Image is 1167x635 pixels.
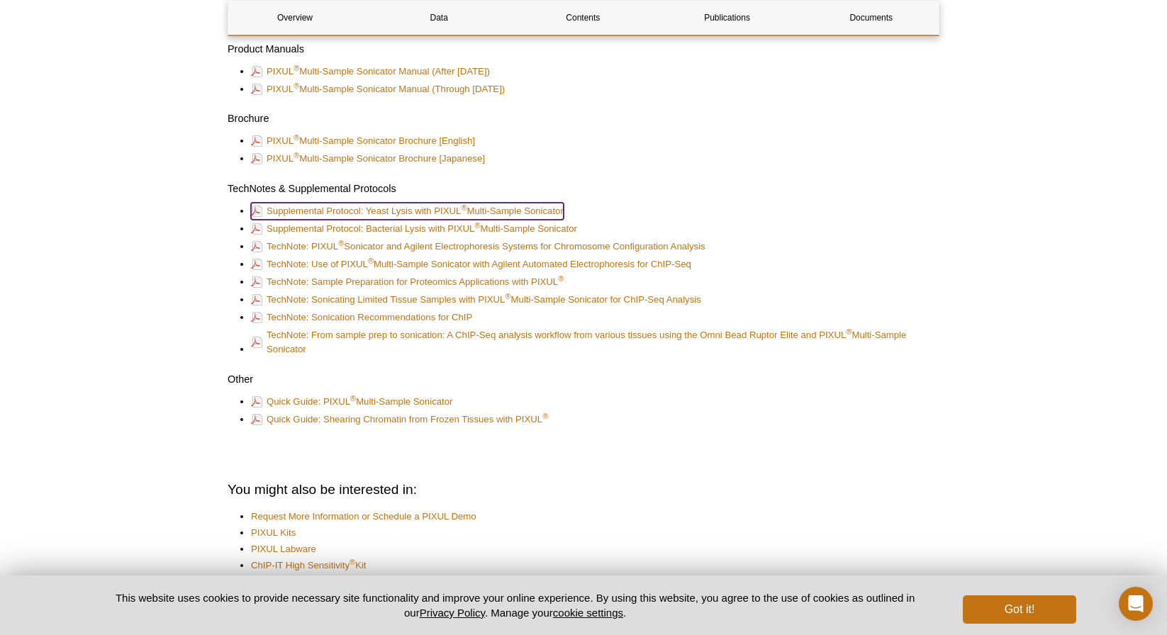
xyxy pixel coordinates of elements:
[251,238,705,255] a: TechNote: PIXUL®Sonicator and Agilent Electrophoresis Systems for Chromosome Configuration Analysis
[372,1,506,35] a: Data
[516,1,649,35] a: Contents
[251,63,490,80] a: PIXUL®Multi-Sample Sonicator Manual (After [DATE])
[251,256,691,273] a: TechNote: Use of PIXUL®Multi-Sample Sonicator with Agilent Automated Electrophoresis for ChIP-Seq
[251,510,476,524] a: Request More Information or Schedule a PIXUL Demo
[251,542,316,556] a: PIXUL Labware
[558,274,564,283] sup: ®
[251,411,548,428] a: Quick Guide: Shearing Chromatin from Frozen Tissues with PIXUL®
[251,327,925,358] a: TechNote: From sample prep to sonication: A ChIP-Seq analysis workflow from various tissues using...
[251,575,363,589] a: Download ChIP 101 eBook
[294,63,299,72] sup: ®
[251,133,475,150] a: PIXUL®Multi-Sample Sonicator Brochure [English]
[251,220,577,237] a: Supplemental Protocol: Bacterial Lysis with PIXUL®Multi-Sample Sonicator
[350,557,355,566] sup: ®
[228,371,939,388] h3: Other
[228,480,939,499] h2: You might also be interested in:
[461,203,467,212] sup: ®
[661,1,794,35] a: Publications
[542,412,548,420] sup: ®
[251,291,701,308] a: TechNote: Sonicating Limited Tissue Samples with PIXUL®Multi-Sample Sonicator for ChIP-Seq Analysis
[251,309,472,326] a: TechNote: Sonication Recommendations for ChIP
[251,203,564,220] a: Supplemental Protocol: Yeast Lysis with PIXUL®Multi-Sample Sonicator
[228,1,362,35] a: Overview
[846,327,851,336] sup: ®
[91,590,939,620] p: This website uses cookies to provide necessary site functionality and improve your online experie...
[251,558,367,573] a: ChIP-IT High Sensitivity®Kit
[294,151,299,159] sup: ®
[251,526,296,540] a: PIXUL Kits
[350,394,356,403] sup: ®
[963,595,1076,624] button: Got it!
[251,81,505,98] a: PIXUL®Multi-Sample Sonicator Manual (Through [DATE])
[294,133,299,142] sup: ®
[251,393,452,410] a: Quick Guide: PIXUL®Multi-Sample Sonicator
[294,81,299,89] sup: ®
[420,607,485,619] a: Privacy Policy
[1119,587,1153,621] div: Open Intercom Messenger
[228,180,939,197] h3: TechNotes & Supplemental Protocols
[228,40,939,57] h3: Product Manuals
[368,257,374,265] sup: ®
[338,239,344,247] sup: ®
[805,1,938,35] a: Documents
[228,110,939,127] h3: Brochure
[553,607,623,619] button: cookie settings
[251,150,485,167] a: PIXUL®Multi-Sample Sonicator Brochure [Japanese]
[251,274,564,291] a: TechNote: Sample Preparation for Proteomics Applications with PIXUL®
[474,221,480,230] sup: ®
[505,292,510,300] sup: ®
